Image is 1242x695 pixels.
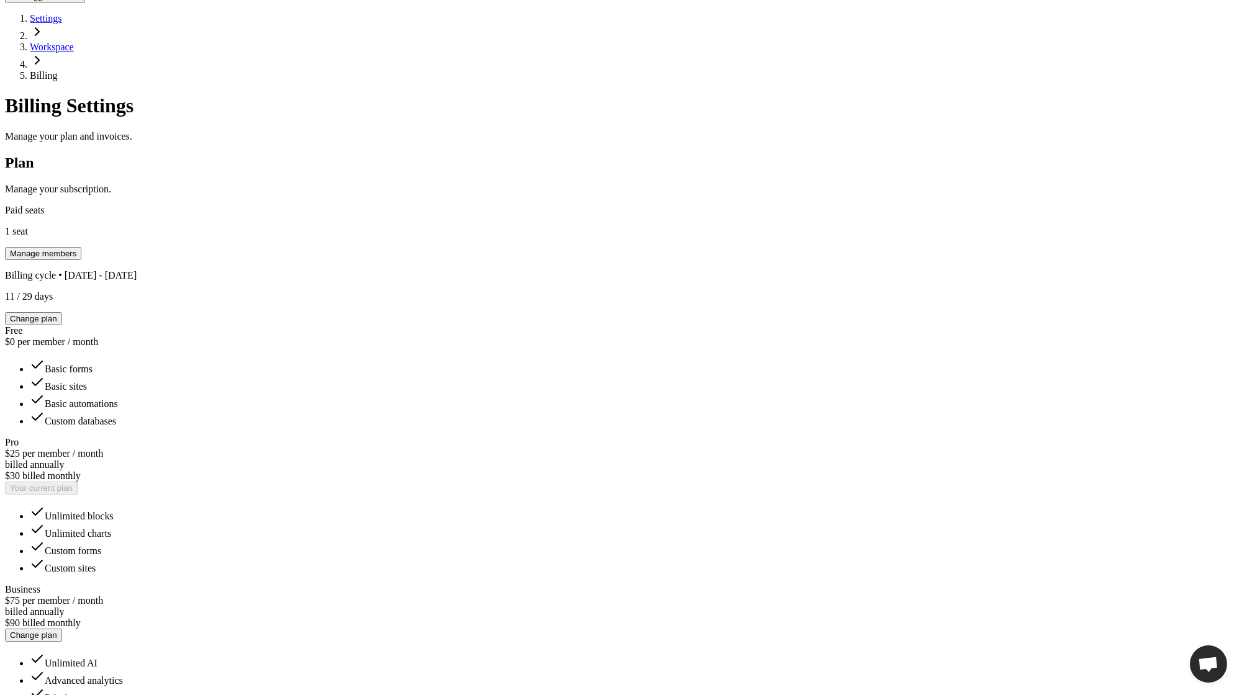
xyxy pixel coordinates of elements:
[45,563,96,573] span: Custom sites
[5,459,1237,470] div: billed annually
[5,437,1237,448] div: Pro
[5,270,1237,281] p: Billing cycle • [DATE] - [DATE]
[45,545,101,556] span: Custom forms
[5,448,1237,459] div: $25 per member / month
[45,528,111,539] span: Unlimited charts
[5,247,81,260] button: Manage members
[45,381,87,392] span: Basic sites
[5,595,1237,606] div: $75 per member / month
[5,13,1237,81] nav: breadcrumb
[5,155,1237,171] h2: Plan
[30,70,57,81] span: Billing
[5,184,1237,195] p: Manage your subscription.
[5,226,1237,237] p: 1 seat
[1190,645,1227,683] div: Open chat
[45,658,97,668] span: Unlimited AI
[45,398,118,409] span: Basic automations
[5,312,62,325] button: Change plan
[5,291,1237,302] p: 11 / 29 days
[5,629,62,642] button: Change plan
[30,13,62,24] a: Settings
[45,416,116,426] span: Custom databases
[5,94,1237,117] h1: Billing Settings
[45,364,93,374] span: Basic forms
[5,482,78,495] button: Your current plan
[30,42,74,52] a: Workspace
[5,617,1237,629] div: $90 billed monthly
[5,205,1237,216] p: Paid seats
[5,325,1237,336] div: Free
[45,511,114,521] span: Unlimited blocks
[5,336,1237,347] div: $0 per member / month
[5,606,1237,617] div: billed annually
[45,675,123,686] span: Advanced analytics
[5,470,1237,482] div: $30 billed monthly
[5,584,1237,595] div: Business
[5,131,1237,142] p: Manage your plan and invoices.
